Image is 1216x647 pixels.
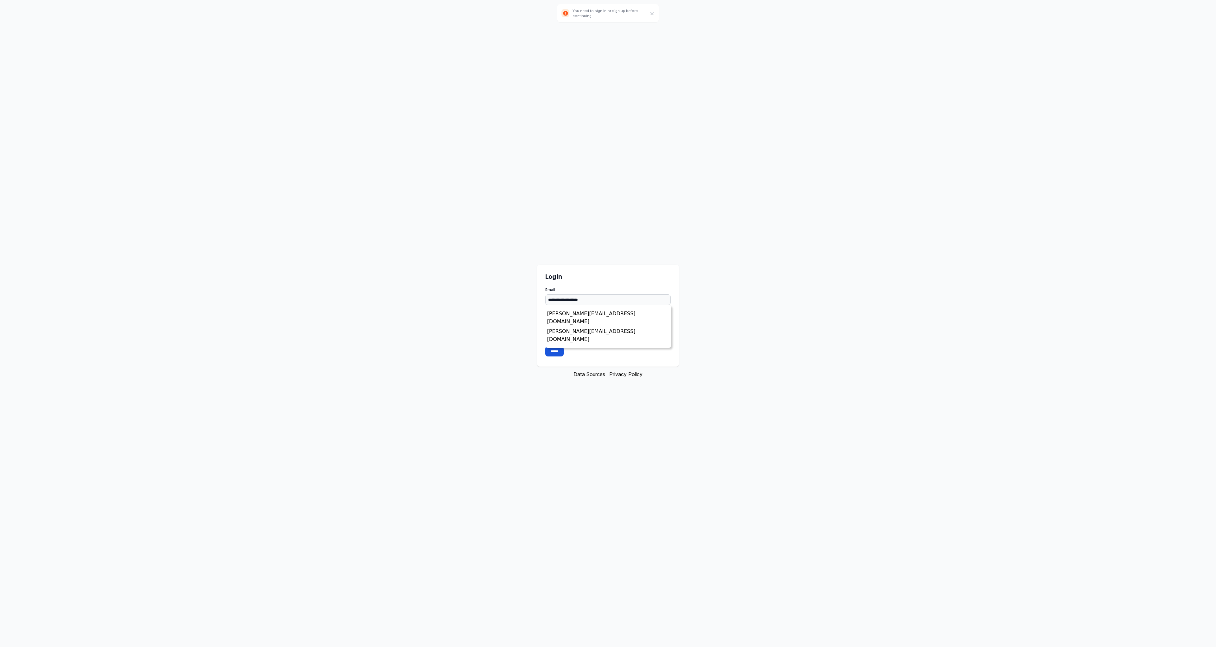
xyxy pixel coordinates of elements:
[547,328,636,342] a: [PERSON_NAME][EMAIL_ADDRESS][DOMAIN_NAME]
[545,273,671,281] h2: Log in
[545,287,671,292] label: Email
[648,10,656,18] button: Close
[573,8,648,18] p: You need to sign in or sign up before continuing.
[573,371,605,377] a: Data Sources
[547,311,636,324] a: [PERSON_NAME][EMAIL_ADDRESS][DOMAIN_NAME]
[609,371,643,377] a: Privacy Policy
